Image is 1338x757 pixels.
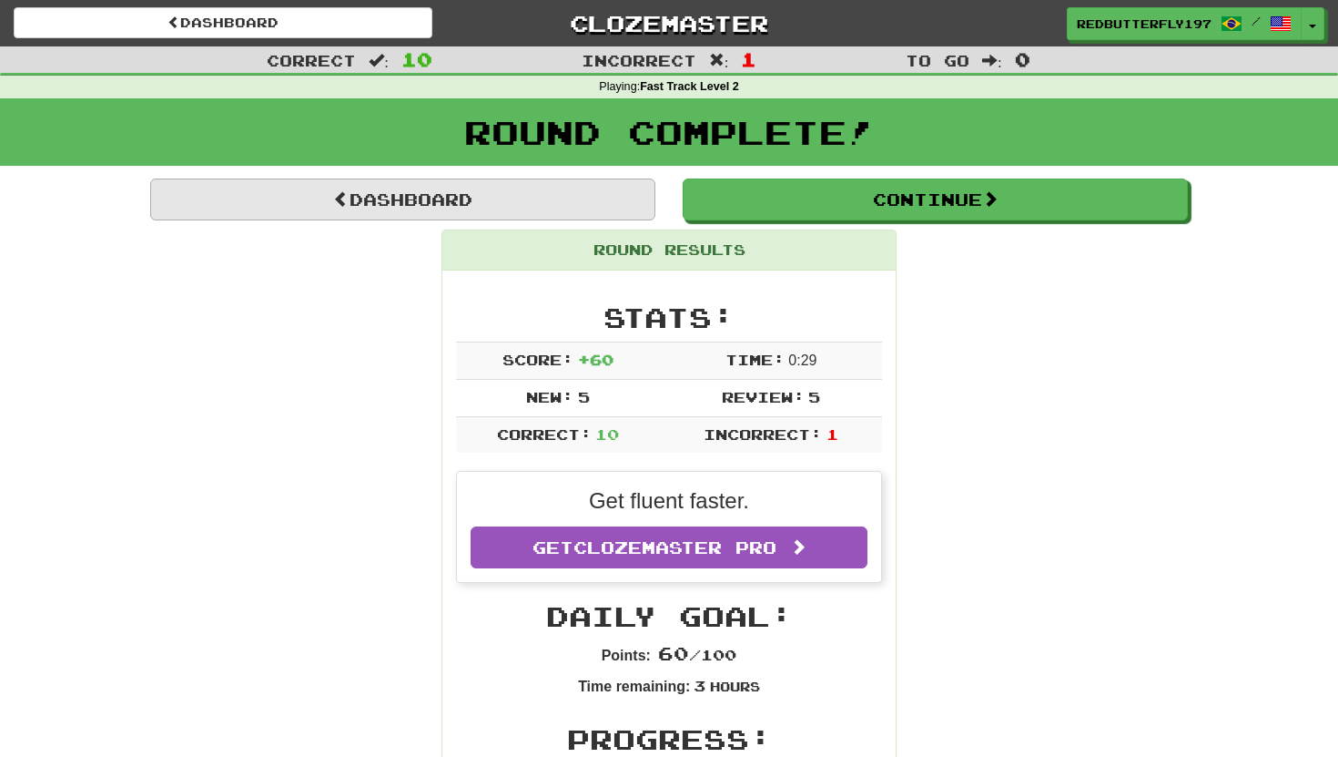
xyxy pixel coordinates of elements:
span: : [369,53,389,68]
h2: Daily Goal: [456,601,882,631]
span: Time: [725,351,785,368]
span: 0 [1015,48,1030,70]
span: Incorrect: [704,425,822,443]
span: Review: [722,388,805,405]
h2: Progress: [456,724,882,754]
span: To go [906,51,969,69]
span: + 60 [578,351,613,368]
span: Clozemaster Pro [573,537,776,558]
strong: Time remaining: [578,679,690,694]
a: Dashboard [150,179,655,220]
span: Score: [502,351,573,368]
span: 5 [808,388,820,405]
span: 1 [741,48,756,70]
small: Hours [710,679,760,694]
div: Round Results [442,230,896,271]
p: Get fluent faster. [471,486,867,517]
a: Dashboard [14,7,432,38]
span: Correct: [497,425,592,443]
h2: Stats: [456,302,882,332]
span: 10 [595,425,619,443]
span: 1 [826,425,838,443]
a: GetClozemaster Pro [471,527,867,568]
span: 60 [658,642,689,664]
span: 5 [578,388,590,405]
span: / 100 [658,646,736,663]
span: : [982,53,1002,68]
span: New: [526,388,573,405]
span: Incorrect [582,51,696,69]
span: RedButterfly1973 [1077,15,1211,32]
span: 3 [694,677,705,694]
a: Clozemaster [460,7,878,39]
span: 0 : 29 [788,353,816,368]
span: / [1252,15,1261,27]
strong: Points: [602,648,651,663]
strong: Fast Track Level 2 [640,80,739,93]
span: 10 [401,48,432,70]
h1: Round Complete! [6,114,1332,150]
span: : [709,53,729,68]
a: RedButterfly1973 / [1067,7,1302,40]
span: Correct [267,51,356,69]
button: Continue [683,179,1188,220]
